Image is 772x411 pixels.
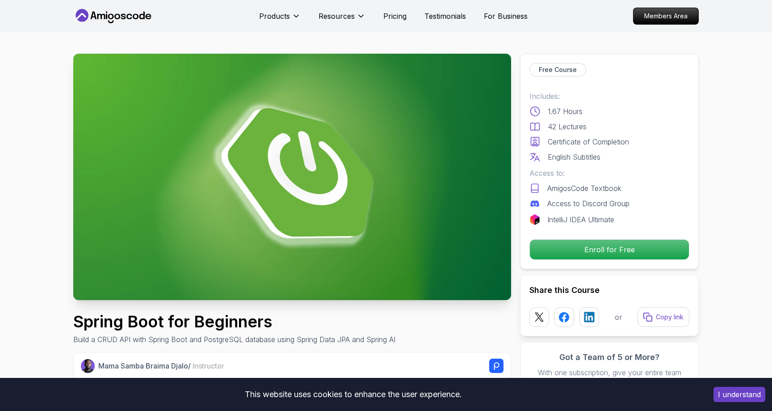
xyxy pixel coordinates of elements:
[638,307,689,327] button: Copy link
[529,168,689,178] p: Access to:
[73,334,395,345] p: Build a CRUD API with Spring Boot and PostgreSQL database using Spring Data JPA and Spring AI
[529,284,689,297] h2: Share this Course
[713,387,765,402] button: Accept cookies
[530,240,689,259] p: Enroll for Free
[259,11,290,21] p: Products
[656,313,684,322] p: Copy link
[98,360,224,371] p: Mama Samba Braima Djalo /
[319,11,355,21] p: Resources
[633,8,699,25] a: Members Area
[615,312,622,322] p: or
[529,239,689,260] button: Enroll for Free
[548,121,587,132] p: 42 Lectures
[73,54,511,300] img: spring-boot-for-beginners_thumbnail
[7,385,700,404] div: This website uses cookies to enhance the user experience.
[529,214,540,225] img: jetbrains logo
[548,106,583,117] p: 1.67 Hours
[383,11,407,21] a: Pricing
[548,136,629,147] p: Certificate of Completion
[529,91,689,102] p: Includes:
[73,313,395,330] h1: Spring Boot for Beginners
[539,65,577,74] p: Free Course
[529,367,689,389] p: With one subscription, give your entire team access to all courses and features.
[634,8,698,24] p: Members Area
[319,11,365,29] button: Resources
[547,183,621,194] p: AmigosCode Textbook
[484,11,528,21] a: For Business
[548,152,600,162] p: English Subtitles
[547,214,614,225] p: IntelliJ IDEA Ultimate
[259,11,301,29] button: Products
[424,11,466,21] a: Testimonials
[547,198,629,209] p: Access to Discord Group
[81,359,95,373] img: Nelson Djalo
[529,351,689,364] h3: Got a Team of 5 or More?
[193,361,224,370] span: Instructor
